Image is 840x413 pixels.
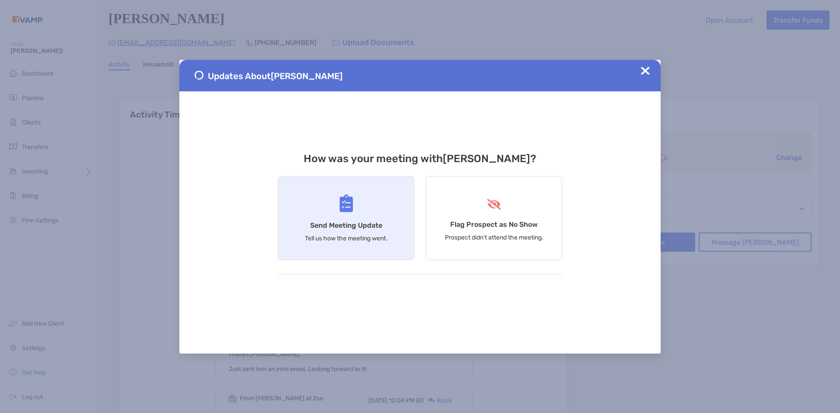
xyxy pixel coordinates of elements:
img: Send Meeting Update [339,194,353,212]
h4: Send Meeting Update [310,221,382,229]
h3: How was your meeting with [PERSON_NAME] ? [278,153,562,165]
img: Flag Prospect as No Show [486,199,502,210]
h4: Flag Prospect as No Show [450,220,538,229]
img: Close Updates Zoe [641,66,650,75]
p: Tell us how the meeting went. [305,235,388,242]
span: Updates About [PERSON_NAME] [208,71,343,81]
img: Send Meeting Update 1 [195,71,203,80]
p: Prospect didn’t attend the meeting. [445,234,543,241]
